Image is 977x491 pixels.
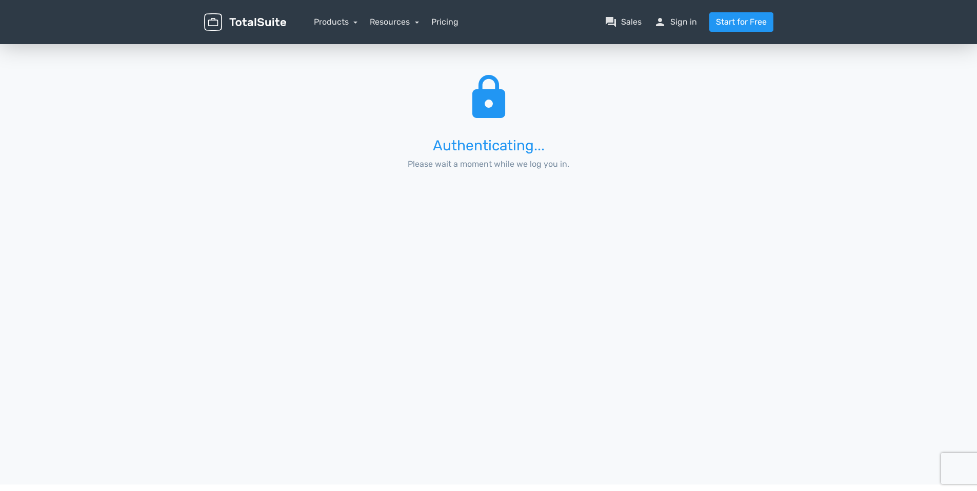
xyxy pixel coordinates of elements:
[204,13,286,31] img: TotalSuite for WordPress
[605,16,617,28] span: question_answer
[314,17,358,27] a: Products
[431,16,458,28] a: Pricing
[709,12,773,32] a: Start for Free
[605,16,642,28] a: question_answerSales
[370,17,419,27] a: Resources
[654,16,666,28] span: person
[464,71,513,125] span: lock
[389,138,588,154] h3: Authenticating...
[654,16,697,28] a: personSign in
[389,158,588,170] p: Please wait a moment while we log you in.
